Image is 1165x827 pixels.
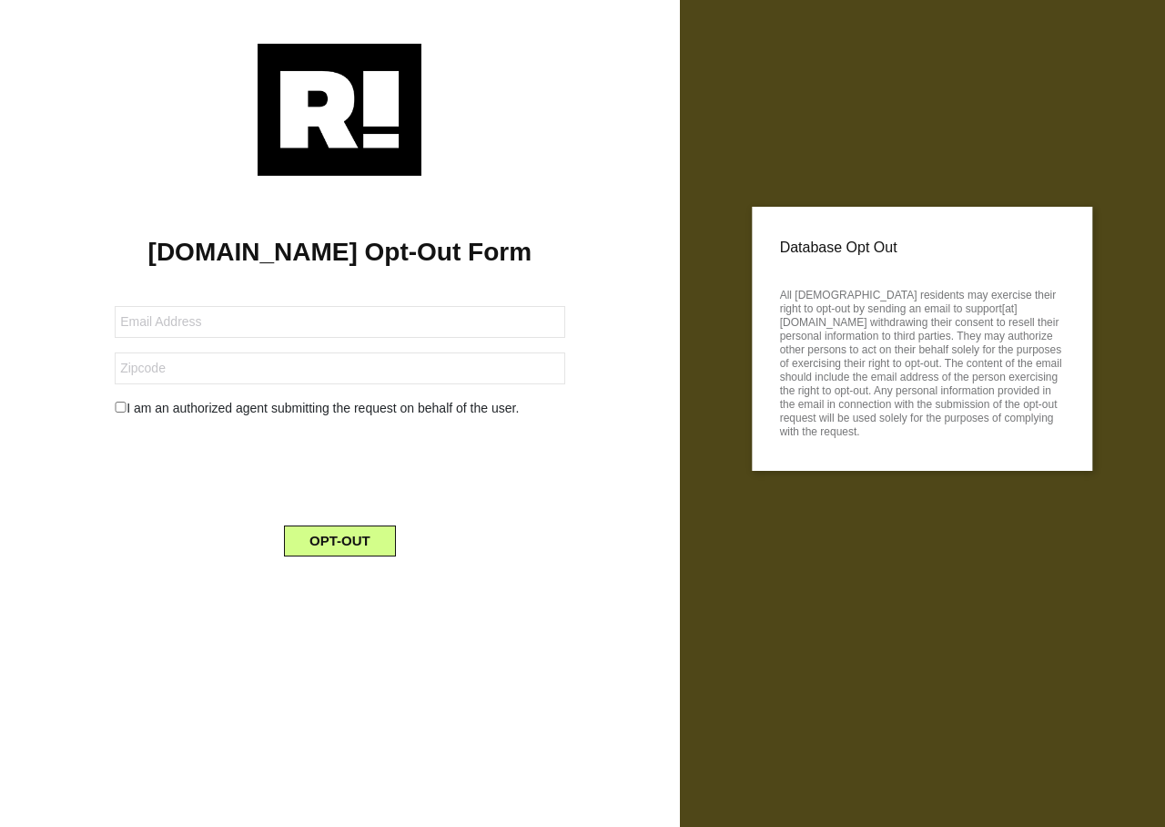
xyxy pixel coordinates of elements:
[258,44,421,176] img: Retention.com
[27,237,653,268] h1: [DOMAIN_NAME] Opt-Out Form
[780,283,1065,439] p: All [DEMOGRAPHIC_DATA] residents may exercise their right to opt-out by sending an email to suppo...
[284,526,396,556] button: OPT-OUT
[101,399,578,418] div: I am an authorized agent submitting the request on behalf of the user.
[115,306,564,338] input: Email Address
[201,433,478,504] iframe: reCAPTCHA
[115,352,564,384] input: Zipcode
[780,234,1065,261] p: Database Opt Out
